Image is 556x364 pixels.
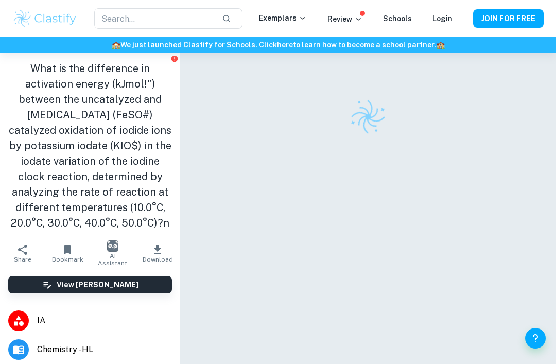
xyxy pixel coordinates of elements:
button: View [PERSON_NAME] [8,276,172,293]
span: 🏫 [436,41,445,49]
button: Download [135,239,181,268]
h6: View [PERSON_NAME] [57,279,138,290]
a: Login [432,14,453,23]
button: AI Assistant [90,239,135,268]
span: AI Assistant [96,252,129,267]
button: Bookmark [45,239,91,268]
h6: We just launched Clastify for Schools. Click to learn how to become a school partner. [2,39,554,50]
a: Schools [383,14,412,23]
span: Share [14,256,31,263]
img: AI Assistant [107,240,118,252]
h1: What is the difference in activation energy (kJmol!") between the uncatalyzed and [MEDICAL_DATA] ... [8,61,172,231]
a: here [277,41,293,49]
input: Search... [94,8,214,29]
span: 🏫 [112,41,120,49]
img: Clastify logo [345,94,390,139]
img: Clastify logo [12,8,78,29]
span: Download [143,256,173,263]
p: Exemplars [259,12,307,24]
button: Report issue [170,55,178,62]
p: Review [327,13,362,25]
span: Chemistry - HL [37,343,172,356]
span: Bookmark [52,256,83,263]
span: IA [37,315,172,327]
button: JOIN FOR FREE [473,9,544,28]
button: Help and Feedback [525,328,546,349]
